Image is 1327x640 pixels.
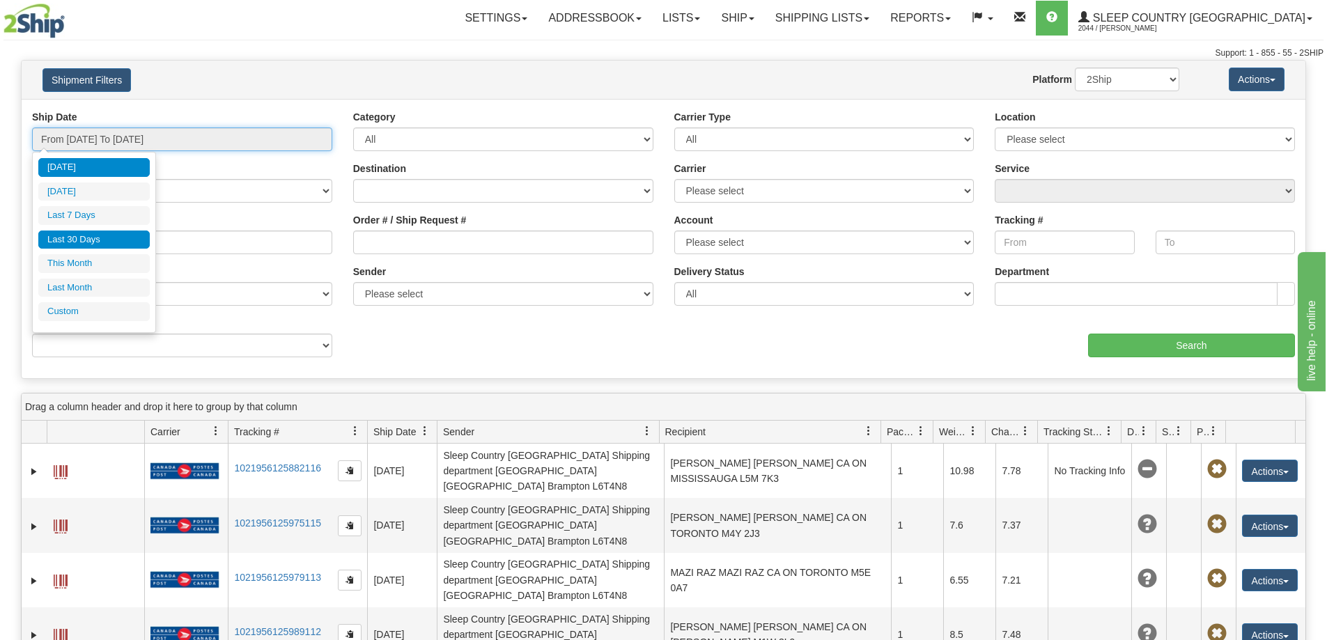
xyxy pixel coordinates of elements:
[995,162,1030,175] label: Service
[1162,425,1174,439] span: Shipment Issues
[961,419,985,443] a: Weight filter column settings
[3,3,65,38] img: logo2044.jpg
[1127,425,1139,439] span: Delivery Status
[3,47,1324,59] div: Support: 1 - 855 - 55 - 2SHIP
[943,553,995,607] td: 6.55
[991,425,1021,439] span: Charge
[1242,460,1298,482] button: Actions
[1132,419,1156,443] a: Delivery Status filter column settings
[652,1,711,36] a: Lists
[1207,569,1227,588] span: Pickup Not Assigned
[765,1,880,36] a: Shipping lists
[674,265,745,279] label: Delivery Status
[995,265,1049,279] label: Department
[995,110,1035,124] label: Location
[1032,72,1072,86] label: Platform
[674,110,731,124] label: Carrier Type
[1202,419,1225,443] a: Pickup Status filter column settings
[150,425,180,439] span: Carrier
[38,182,150,201] li: [DATE]
[664,444,891,498] td: [PERSON_NAME] [PERSON_NAME] CA ON MISSISSAUGA L5M 7K3
[1295,249,1326,391] iframe: chat widget
[42,68,131,92] button: Shipment Filters
[54,513,68,536] a: Label
[38,279,150,297] li: Last Month
[234,572,321,583] a: 1021956125979113
[1014,419,1037,443] a: Charge filter column settings
[674,162,706,175] label: Carrier
[1167,419,1190,443] a: Shipment Issues filter column settings
[857,419,880,443] a: Recipient filter column settings
[338,515,362,536] button: Copy to clipboard
[1048,444,1131,498] td: No Tracking Info
[54,568,68,591] a: Label
[367,498,437,552] td: [DATE]
[943,498,995,552] td: 7.6
[635,419,659,443] a: Sender filter column settings
[891,553,943,607] td: 1
[1078,22,1183,36] span: 2044 / [PERSON_NAME]
[1089,12,1305,24] span: Sleep Country [GEOGRAPHIC_DATA]
[234,462,321,474] a: 1021956125882116
[1097,419,1121,443] a: Tracking Status filter column settings
[995,213,1043,227] label: Tracking #
[437,498,664,552] td: Sleep Country [GEOGRAPHIC_DATA] Shipping department [GEOGRAPHIC_DATA] [GEOGRAPHIC_DATA] Brampton ...
[880,1,961,36] a: Reports
[338,460,362,481] button: Copy to clipboard
[909,419,933,443] a: Packages filter column settings
[943,444,995,498] td: 10.98
[711,1,764,36] a: Ship
[437,553,664,607] td: Sleep Country [GEOGRAPHIC_DATA] Shipping department [GEOGRAPHIC_DATA] [GEOGRAPHIC_DATA] Brampton ...
[538,1,652,36] a: Addressbook
[353,162,406,175] label: Destination
[1138,515,1157,534] span: Unknown
[665,425,706,439] span: Recipient
[1068,1,1323,36] a: Sleep Country [GEOGRAPHIC_DATA] 2044 / [PERSON_NAME]
[32,110,77,124] label: Ship Date
[353,213,467,227] label: Order # / Ship Request #
[995,498,1048,552] td: 7.37
[150,517,219,534] img: 20 - Canada Post
[234,626,321,637] a: 1021956125989112
[887,425,916,439] span: Packages
[27,465,41,478] a: Expand
[664,553,891,607] td: MAZI RAZ MAZI RAZ CA ON TORONTO M5E 0A7
[413,419,437,443] a: Ship Date filter column settings
[367,553,437,607] td: [DATE]
[353,110,396,124] label: Category
[1242,569,1298,591] button: Actions
[22,393,1305,421] div: grid grouping header
[373,425,416,439] span: Ship Date
[353,265,386,279] label: Sender
[939,425,968,439] span: Weight
[234,425,279,439] span: Tracking #
[1138,569,1157,588] span: Unknown
[1088,334,1295,357] input: Search
[995,444,1048,498] td: 7.78
[674,213,713,227] label: Account
[38,158,150,177] li: [DATE]
[1242,515,1298,537] button: Actions
[443,425,474,439] span: Sender
[234,517,321,529] a: 1021956125975115
[891,444,943,498] td: 1
[1197,425,1209,439] span: Pickup Status
[995,553,1048,607] td: 7.21
[10,8,129,25] div: live help - online
[367,444,437,498] td: [DATE]
[38,254,150,273] li: This Month
[343,419,367,443] a: Tracking # filter column settings
[1138,460,1157,479] span: No Tracking Info
[38,302,150,321] li: Custom
[38,231,150,249] li: Last 30 Days
[1207,460,1227,479] span: Pickup Not Assigned
[454,1,538,36] a: Settings
[150,571,219,588] img: 20 - Canada Post
[664,498,891,552] td: [PERSON_NAME] [PERSON_NAME] CA ON TORONTO M4Y 2J3
[27,520,41,533] a: Expand
[1229,68,1285,91] button: Actions
[150,462,219,480] img: 20 - Canada Post
[1207,515,1227,534] span: Pickup Not Assigned
[204,419,228,443] a: Carrier filter column settings
[891,498,943,552] td: 1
